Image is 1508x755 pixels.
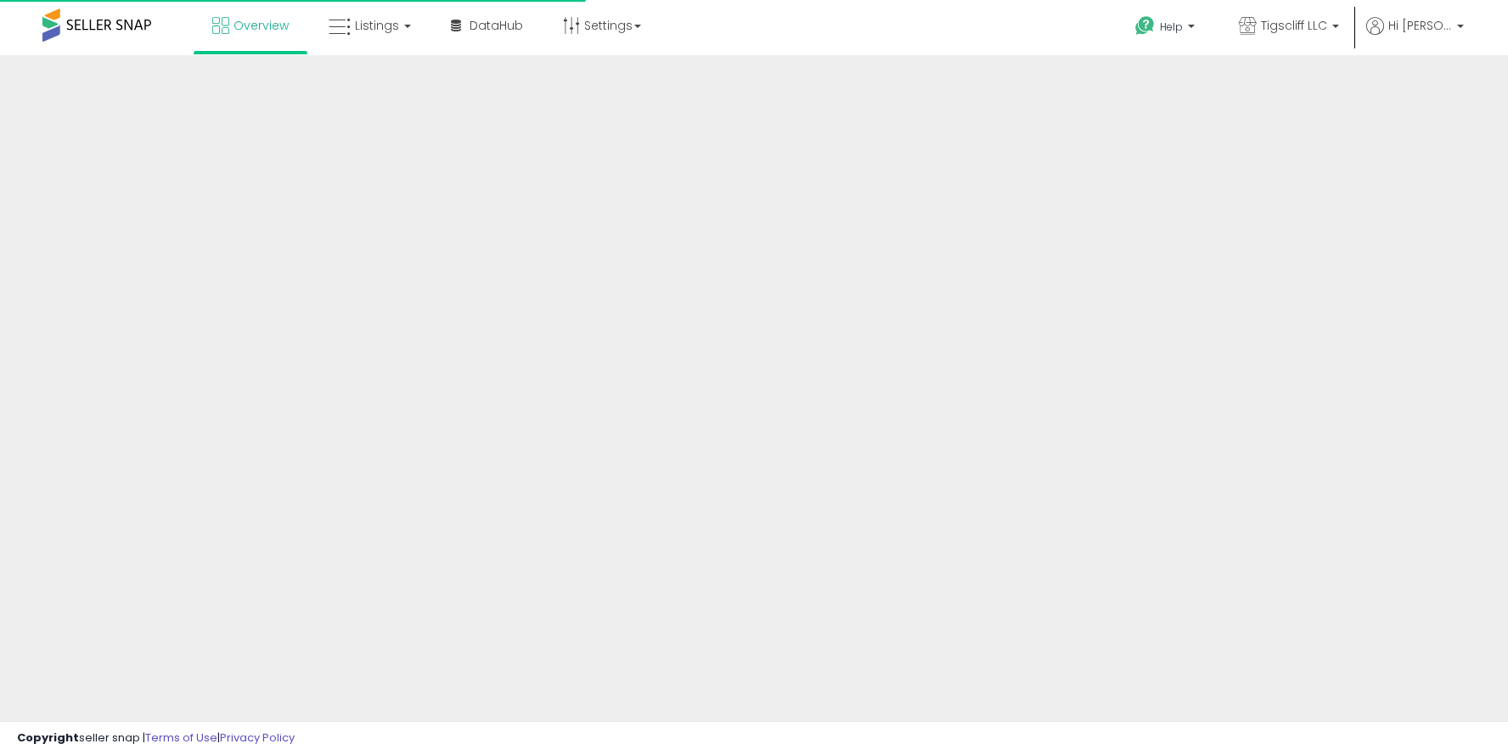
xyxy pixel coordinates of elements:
a: Help [1122,3,1212,55]
i: Get Help [1134,15,1156,37]
div: seller snap | | [17,730,295,747]
a: Terms of Use [145,730,217,746]
span: Hi [PERSON_NAME] [1388,17,1452,34]
span: Tigscliff LLC [1261,17,1327,34]
a: Privacy Policy [220,730,295,746]
a: Hi [PERSON_NAME] [1366,17,1464,55]
span: DataHub [470,17,523,34]
span: Help [1160,20,1183,34]
span: Listings [355,17,399,34]
span: Overview [234,17,289,34]
strong: Copyright [17,730,79,746]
